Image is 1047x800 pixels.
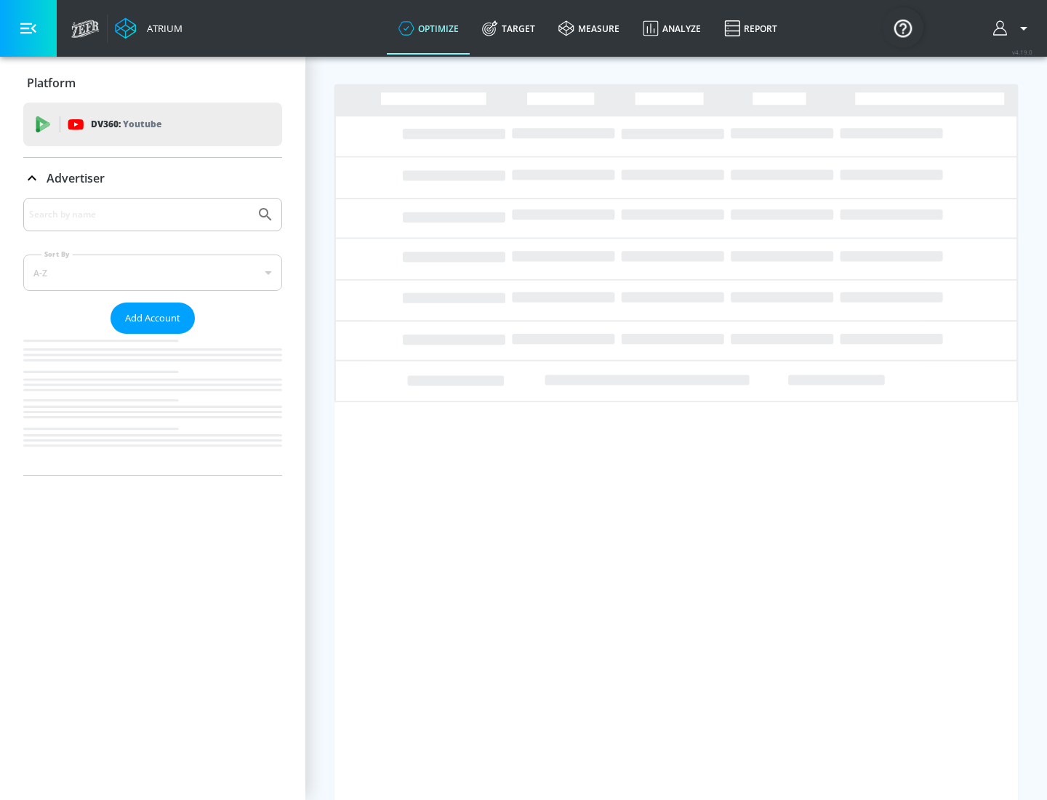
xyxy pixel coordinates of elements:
p: DV360: [91,116,161,132]
p: Platform [27,75,76,91]
span: Add Account [125,310,180,327]
a: Target [470,2,547,55]
p: Advertiser [47,170,105,186]
div: Platform [23,63,282,103]
input: Search by name [29,205,249,224]
div: Atrium [141,22,182,35]
a: optimize [387,2,470,55]
p: Youtube [123,116,161,132]
div: Advertiser [23,158,282,199]
label: Sort By [41,249,73,259]
a: Atrium [115,17,182,39]
button: Add Account [111,303,195,334]
span: v 4.19.0 [1012,48,1032,56]
div: DV360: Youtube [23,103,282,146]
a: Analyze [631,2,713,55]
nav: list of Advertiser [23,334,282,475]
a: measure [547,2,631,55]
div: Advertiser [23,198,282,475]
button: Open Resource Center [883,7,923,48]
div: A-Z [23,255,282,291]
a: Report [713,2,789,55]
